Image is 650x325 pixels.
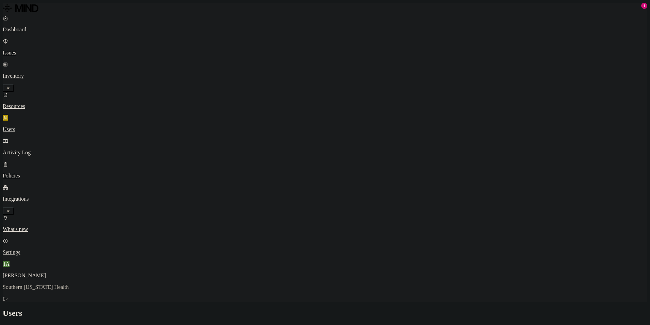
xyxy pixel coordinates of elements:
span: TA [3,261,10,267]
p: Policies [3,173,647,179]
p: Southern [US_STATE] Health [3,284,647,290]
a: Dashboard [3,15,647,33]
a: Activity Log [3,138,647,156]
a: Policies [3,161,647,179]
p: Users [3,126,647,133]
h2: Users [3,309,647,318]
a: Issues [3,38,647,56]
a: What's new [3,215,647,232]
a: Settings [3,238,647,256]
a: Inventory [3,61,647,91]
p: Inventory [3,73,647,79]
a: Users [3,115,647,133]
p: Settings [3,249,647,256]
p: Dashboard [3,27,647,33]
a: Integrations [3,184,647,214]
p: Resources [3,103,647,109]
p: Activity Log [3,150,647,156]
p: What's new [3,226,647,232]
a: Resources [3,92,647,109]
p: Integrations [3,196,647,202]
p: Issues [3,50,647,56]
a: MIND [3,3,647,15]
div: 1 [641,3,647,9]
img: MIND [3,3,38,14]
